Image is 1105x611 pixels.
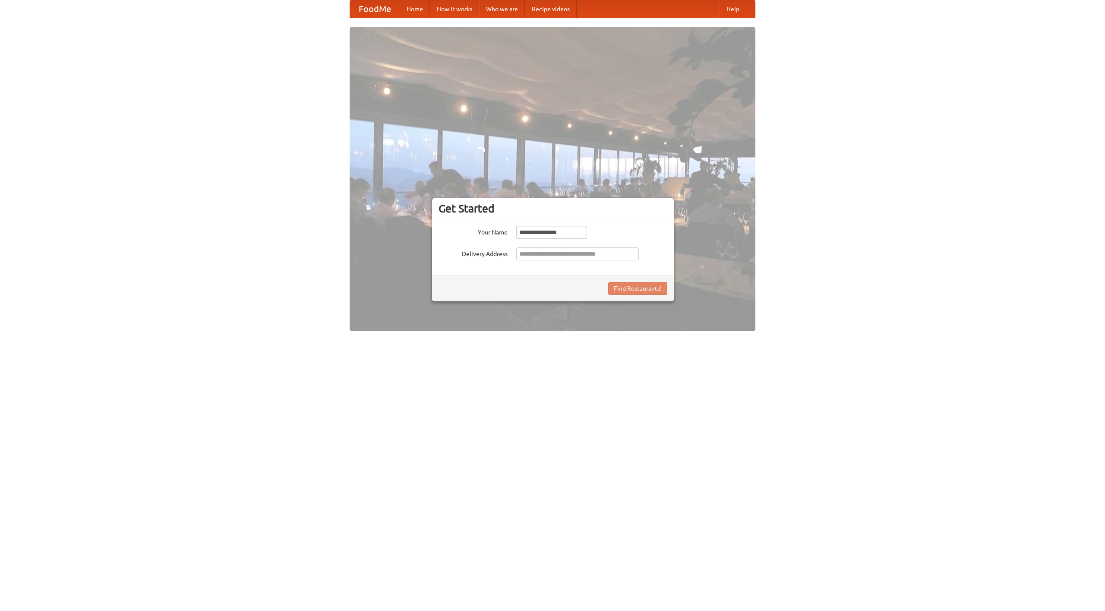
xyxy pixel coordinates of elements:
label: Your Name [439,226,508,237]
a: Home [400,0,430,18]
button: Find Restaurants! [608,282,667,295]
a: Recipe videos [525,0,577,18]
a: Help [720,0,746,18]
a: Who we are [479,0,525,18]
label: Delivery Address [439,247,508,258]
h3: Get Started [439,202,667,215]
a: FoodMe [350,0,400,18]
a: How it works [430,0,479,18]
